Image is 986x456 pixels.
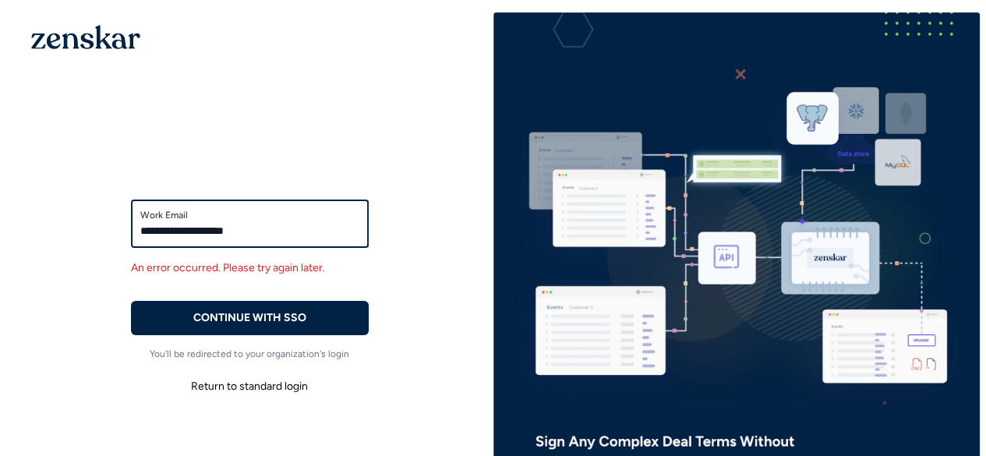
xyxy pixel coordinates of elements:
[31,25,140,49] img: 1OGAJ2xQqyY4LXKgY66KYq0eOWRCkrZdAb3gUhuVAqdWPZE9SRJmCz+oDMSn4zDLXe31Ii730ItAGKgCKgCCgCikA4Av8PJUP...
[131,301,369,335] button: CONTINUE WITH SSO
[193,310,306,326] p: CONTINUE WITH SSO
[131,260,369,276] div: An error occurred. Please try again later.
[140,209,359,221] label: Work Email
[131,373,369,401] button: Return to standard login
[131,348,369,360] p: You'll be redirected to your organization's login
